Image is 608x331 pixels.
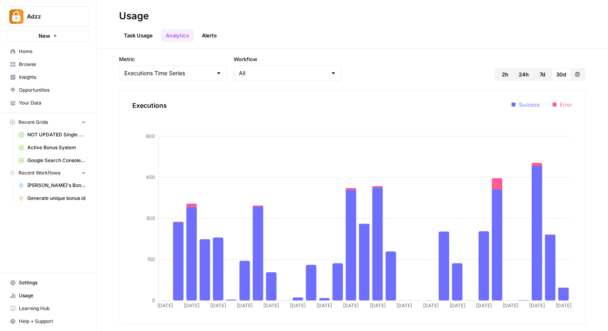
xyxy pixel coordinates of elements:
[553,101,572,109] li: Error
[450,302,465,308] tspan: [DATE]
[18,119,48,126] span: Recent Grids
[197,29,222,42] a: Alerts
[119,10,149,23] div: Usage
[6,84,90,97] a: Opportunities
[19,318,86,325] span: Help + Support
[234,55,342,63] label: Workflow
[6,276,90,289] a: Settings
[27,157,86,164] span: Google Search Console - [URL][DOMAIN_NAME]
[343,302,359,308] tspan: [DATE]
[119,29,158,42] a: Task Usage
[9,9,24,24] img: Adzz Logo
[19,279,86,286] span: Settings
[19,74,86,81] span: Insights
[27,182,86,189] span: [PERSON_NAME]'s Bonus Text Creation ARABIC
[18,169,60,177] span: Recent Workflows
[15,128,90,141] a: NOT UPDATED Single Bonus Creation
[6,302,90,315] a: Learning Hub
[6,315,90,328] button: Help + Support
[502,70,508,78] span: 2h
[556,70,566,78] span: 30d
[514,68,534,81] button: 24h
[496,68,514,81] button: 2h
[19,48,86,55] span: Home
[27,131,86,138] span: NOT UPDATED Single Bonus Creation
[529,302,545,308] tspan: [DATE]
[370,302,386,308] tspan: [DATE]
[19,292,86,299] span: Usage
[19,86,86,94] span: Opportunities
[6,6,90,27] button: Workspace: Adzz
[27,195,86,202] span: Generate unique bonus id
[239,69,327,77] input: All
[152,297,155,303] tspan: 0
[476,302,492,308] tspan: [DATE]
[6,167,90,179] button: Recent Workflows
[15,141,90,154] a: Active Bonus System
[6,289,90,302] a: Usage
[6,45,90,58] a: Home
[146,215,155,221] tspan: 300
[6,30,90,42] button: New
[19,61,86,68] span: Browse
[556,302,571,308] tspan: [DATE]
[210,302,226,308] tspan: [DATE]
[184,302,199,308] tspan: [DATE]
[19,99,86,107] span: Your Data
[511,101,540,109] li: Success
[6,116,90,128] button: Recent Grids
[237,302,253,308] tspan: [DATE]
[15,192,90,205] a: Generate unique bonus id
[157,302,173,308] tspan: [DATE]
[519,70,529,78] span: 24h
[39,32,50,40] span: New
[503,302,518,308] tspan: [DATE]
[27,12,76,21] span: Adzz
[534,68,551,81] button: 7d
[6,97,90,109] a: Your Data
[124,69,212,77] input: Executions Time Series
[119,55,227,63] label: Metric
[316,302,332,308] tspan: [DATE]
[27,144,86,151] span: Active Bonus System
[15,179,90,192] a: [PERSON_NAME]'s Bonus Text Creation ARABIC
[146,133,155,139] tspan: 600
[19,305,86,312] span: Learning Hub
[161,29,194,42] a: Analytics
[6,58,90,71] a: Browse
[146,174,155,180] tspan: 450
[263,302,279,308] tspan: [DATE]
[396,302,412,308] tspan: [DATE]
[15,154,90,167] a: Google Search Console - [URL][DOMAIN_NAME]
[423,302,439,308] tspan: [DATE]
[147,256,155,262] tspan: 150
[6,71,90,84] a: Insights
[540,70,545,78] span: 7d
[290,302,306,308] tspan: [DATE]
